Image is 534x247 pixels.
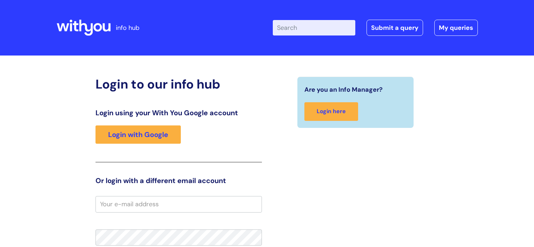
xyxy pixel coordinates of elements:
[95,109,262,117] h3: Login using your With You Google account
[95,77,262,92] h2: Login to our info hub
[273,20,355,35] input: Search
[95,125,181,144] a: Login with Google
[95,196,262,212] input: Your e-mail address
[434,20,478,36] a: My queries
[367,20,423,36] a: Submit a query
[304,102,358,121] a: Login here
[116,22,139,33] p: info hub
[95,176,262,185] h3: Or login with a different email account
[304,84,383,95] span: Are you an Info Manager?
